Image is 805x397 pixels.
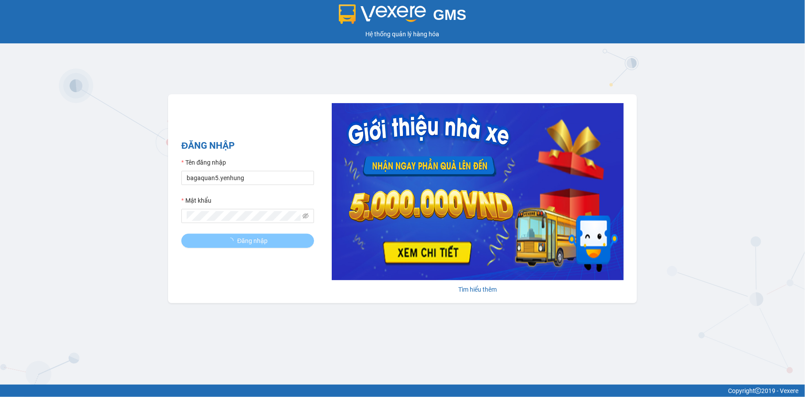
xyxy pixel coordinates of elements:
[332,103,624,280] img: banner-0
[2,29,803,39] div: Hệ thống quản lý hàng hóa
[227,238,237,244] span: loading
[339,4,426,24] img: logo 2
[755,388,761,394] span: copyright
[181,234,314,248] button: Đăng nhập
[7,386,798,396] div: Copyright 2019 - Vexere
[332,285,624,294] div: Tìm hiểu thêm
[181,196,211,205] label: Mật khẩu
[181,158,226,167] label: Tên đăng nhập
[187,211,301,221] input: Mật khẩu
[181,139,314,153] h2: ĐĂNG NHẬP
[237,236,268,246] span: Đăng nhập
[303,213,309,219] span: eye-invisible
[181,171,314,185] input: Tên đăng nhập
[339,13,467,20] a: GMS
[433,7,466,23] span: GMS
